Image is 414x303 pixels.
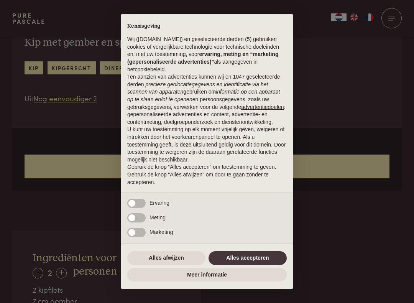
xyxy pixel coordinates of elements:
h2: Kennisgeving [127,23,287,30]
button: Meer informatie [127,268,287,282]
span: Meting [149,214,166,221]
a: cookiebeleid [135,66,164,72]
span: Marketing [149,229,173,235]
span: Ervaring [149,200,169,206]
button: derden [127,81,144,89]
em: informatie op een apparaat op te slaan en/of te openen [127,89,280,102]
p: Wij ([DOMAIN_NAME]) en geselecteerde derden (5) gebruiken cookies of vergelijkbare technologie vo... [127,36,287,73]
p: Gebruik de knop “Alles accepteren” om toestemming te geven. Gebruik de knop “Alles afwijzen” om d... [127,163,287,186]
button: advertentiedoelen [241,104,284,111]
strong: ervaring, meting en “marketing (gepersonaliseerde advertenties)” [127,51,278,65]
p: U kunt uw toestemming op elk moment vrijelijk geven, weigeren of intrekken door het voorkeurenpan... [127,126,287,163]
em: precieze geolocatiegegevens en identificatie via het scannen van apparaten [127,81,268,95]
button: Alles afwijzen [127,251,205,265]
p: Ten aanzien van advertenties kunnen wij en 1047 geselecteerde gebruiken om en persoonsgegevens, z... [127,73,287,126]
button: Alles accepteren [209,251,287,265]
